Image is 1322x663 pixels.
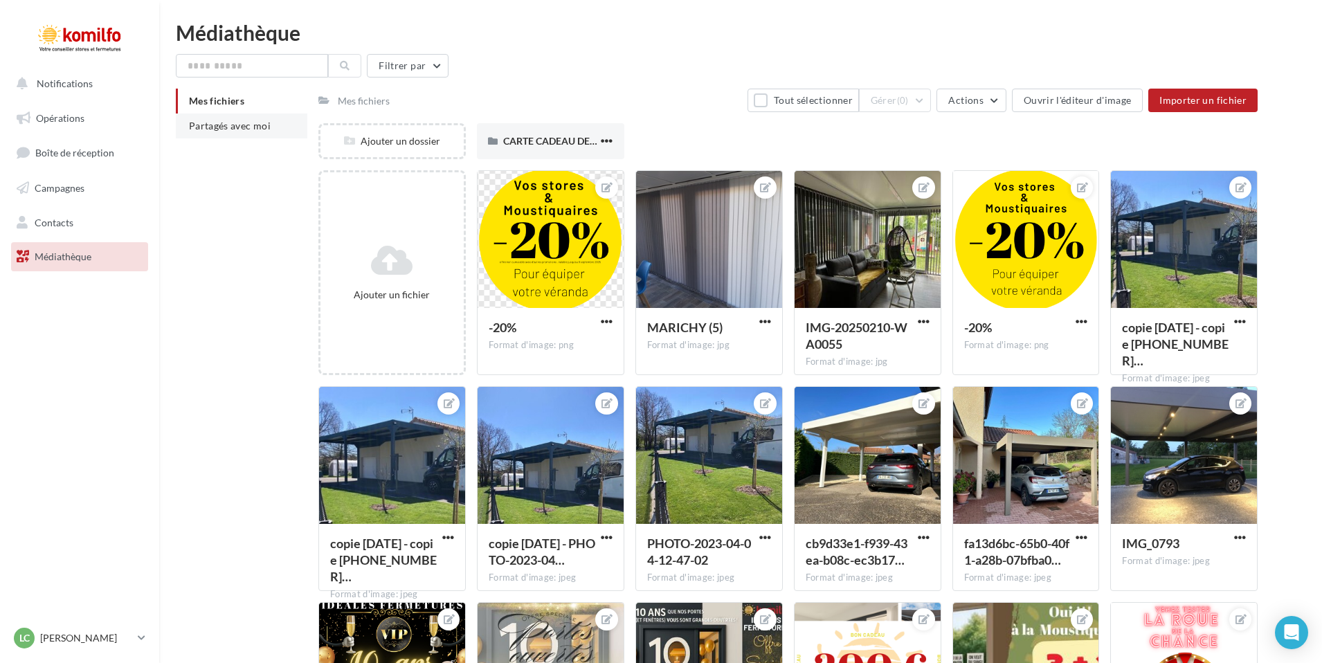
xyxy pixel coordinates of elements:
[330,588,454,601] div: Format d'image: jpeg
[1122,536,1179,551] span: IMG_0793
[859,89,932,112] button: Gérer(0)
[489,572,613,584] div: Format d'image: jpeg
[948,94,983,106] span: Actions
[176,22,1305,43] div: Médiathèque
[8,69,145,98] button: Notifications
[8,174,151,203] a: Campagnes
[1275,616,1308,649] div: Open Intercom Messenger
[35,182,84,194] span: Campagnes
[11,625,148,651] a: Lc [PERSON_NAME]
[748,89,858,112] button: Tout sélectionner
[1122,372,1246,385] div: Format d'image: jpeg
[806,356,930,368] div: Format d'image: jpg
[8,242,151,271] a: Médiathèque
[1122,320,1229,368] span: copie 24-07-2025 - copie 24-07-2025 - copie 24-07-2025 - PHOTO-2023-04-04-12-47-02
[647,572,771,584] div: Format d'image: jpeg
[647,536,751,567] span: PHOTO-2023-04-04-12-47-02
[936,89,1006,112] button: Actions
[806,320,907,352] span: IMG-20250210-WA0055
[37,78,93,89] span: Notifications
[1148,89,1258,112] button: Importer un fichier
[489,339,613,352] div: Format d'image: png
[1122,555,1246,567] div: Format d'image: jpeg
[326,288,458,302] div: Ajouter un fichier
[964,339,1088,352] div: Format d'image: png
[36,112,84,124] span: Opérations
[647,320,723,335] span: MARICHY (5)
[35,216,73,228] span: Contacts
[1012,89,1143,112] button: Ouvrir l'éditeur d'image
[806,572,930,584] div: Format d'image: jpeg
[647,339,771,352] div: Format d'image: jpg
[19,631,30,645] span: Lc
[8,208,151,237] a: Contacts
[806,536,907,567] span: cb9d33e1-f939-43ea-b08c-ec3b172617be
[320,134,464,148] div: Ajouter un dossier
[964,536,1069,567] span: fa13d6bc-65b0-40f1-a28b-07bfba0d487c
[897,95,909,106] span: (0)
[40,631,132,645] p: [PERSON_NAME]
[338,94,390,108] div: Mes fichiers
[489,320,516,335] span: -20%
[503,135,605,147] span: CARTE CADEAU DEVIS
[964,572,1088,584] div: Format d'image: jpeg
[1159,94,1247,106] span: Importer un fichier
[35,147,114,158] span: Boîte de réception
[367,54,449,78] button: Filtrer par
[189,95,244,107] span: Mes fichiers
[964,320,992,335] span: -20%
[8,104,151,133] a: Opérations
[8,138,151,167] a: Boîte de réception
[330,536,437,584] span: copie 24-07-2025 - copie 24-07-2025 - PHOTO-2023-04-04-12-47-02
[35,251,91,262] span: Médiathèque
[189,120,271,131] span: Partagés avec moi
[489,536,595,567] span: copie 24-07-2025 - PHOTO-2023-04-04-12-47-02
